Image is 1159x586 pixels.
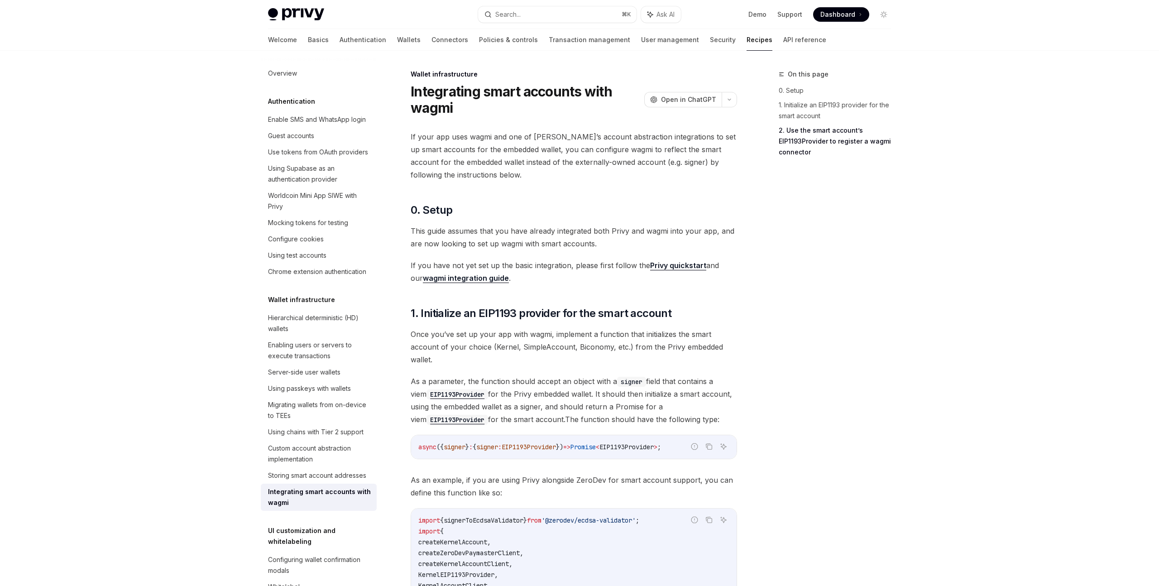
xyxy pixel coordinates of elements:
span: This guide assumes that you have already integrated both Privy and wagmi into your app, and are n... [411,225,737,250]
code: EIP1193Provider [426,389,488,399]
a: 0. Setup [779,83,898,98]
span: Open in ChatGPT [661,95,716,104]
a: 1. Initialize an EIP1193 provider for the smart account [779,98,898,123]
span: , [509,560,512,568]
span: 0. Setup [411,203,452,217]
span: from [527,516,541,524]
button: Copy the contents from the code block [703,514,715,526]
a: Chrome extension authentication [261,264,377,280]
a: EIP1193Provider [426,415,488,424]
a: Hierarchical deterministic (HD) wallets [261,310,377,337]
a: Integrating smart accounts with wagmi [261,484,377,511]
span: import [418,516,440,524]
a: EIP1193Provider [426,389,488,399]
span: import [418,527,440,535]
span: { [473,443,476,451]
div: Using Supabase as an authentication provider [268,163,371,185]
a: Server-side user wallets [261,364,377,380]
a: Recipes [747,29,772,51]
span: If your app uses wagmi and one of [PERSON_NAME]’s account abstraction integrations to set up smar... [411,130,737,181]
a: Use tokens from OAuth providers [261,144,377,160]
button: Toggle dark mode [876,7,891,22]
span: }) [556,443,563,451]
span: signer [476,443,498,451]
div: Chrome extension authentication [268,266,366,277]
a: Using chains with Tier 2 support [261,424,377,440]
span: < [596,443,599,451]
button: Copy the contents from the code block [703,441,715,452]
span: async [418,443,436,451]
div: Using test accounts [268,250,326,261]
button: Ask AI [718,514,729,526]
a: Basics [308,29,329,51]
span: If you have not yet set up the basic integration, please first follow the and our . [411,259,737,284]
a: Configuring wallet confirmation modals [261,552,377,579]
a: Security [710,29,736,51]
div: Search... [495,9,521,20]
span: ; [657,443,661,451]
span: { [440,516,444,524]
button: Open in ChatGPT [644,92,722,107]
a: Authentication [340,29,386,51]
span: createKernelAccountClient [418,560,509,568]
button: Report incorrect code [689,514,700,526]
span: , [494,571,498,579]
div: Guest accounts [268,130,314,141]
code: signer [617,377,646,387]
div: Worldcoin Mini App SIWE with Privy [268,190,371,212]
span: , [487,538,491,546]
span: => [563,443,570,451]
a: Mocking tokens for testing [261,215,377,231]
a: Demo [748,10,766,19]
a: Enable SMS and WhatsApp login [261,111,377,128]
span: As an example, if you are using Privy alongside ZeroDev for smart account support, you can define... [411,474,737,499]
span: , [520,549,523,557]
div: Configure cookies [268,234,324,245]
a: Storing smart account addresses [261,467,377,484]
a: Support [777,10,802,19]
div: Enabling users or servers to execute transactions [268,340,371,361]
span: signerToEcdsaValidator [444,516,523,524]
a: Policies & controls [479,29,538,51]
div: Server-side user wallets [268,367,340,378]
button: Search...⌘K [478,6,637,23]
span: signer [444,443,465,451]
a: Guest accounts [261,128,377,144]
span: ⌘ K [622,11,631,18]
img: light logo [268,8,324,21]
span: On this page [788,69,829,80]
a: 2. Use the smart account’s EIP1193Provider to register a wagmi connector [779,123,898,159]
a: Enabling users or servers to execute transactions [261,337,377,364]
a: User management [641,29,699,51]
a: Welcome [268,29,297,51]
span: } [465,443,469,451]
span: '@zerodev/ecdsa-validator' [541,516,636,524]
a: Connectors [431,29,468,51]
a: Migrating wallets from on-device to TEEs [261,397,377,424]
span: : [498,443,502,451]
h5: Wallet infrastructure [268,294,335,305]
div: Overview [268,68,297,79]
span: ({ [436,443,444,451]
a: Using passkeys with wallets [261,380,377,397]
span: ; [636,516,639,524]
div: Use tokens from OAuth providers [268,147,368,158]
span: EIP1193Provider [502,443,556,451]
span: { [440,527,444,535]
div: Enable SMS and WhatsApp login [268,114,366,125]
button: Report incorrect code [689,441,700,452]
span: : [469,443,473,451]
div: Storing smart account addresses [268,470,366,481]
span: KernelEIP1193Provider [418,571,494,579]
a: wagmi integration guide [423,274,509,283]
a: Worldcoin Mini App SIWE with Privy [261,187,377,215]
code: EIP1193Provider [426,415,488,425]
span: 1. Initialize an EIP1193 provider for the smart account [411,306,671,321]
span: Dashboard [820,10,855,19]
span: } [523,516,527,524]
a: Dashboard [813,7,869,22]
a: Wallets [397,29,421,51]
a: Overview [261,65,377,82]
button: Ask AI [641,6,681,23]
span: createKernelAccount [418,538,487,546]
